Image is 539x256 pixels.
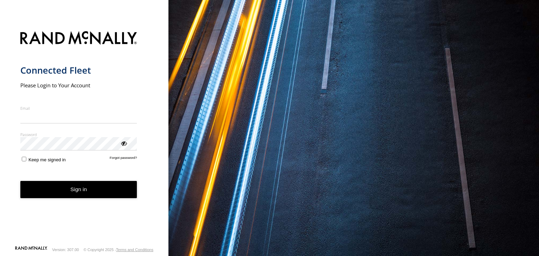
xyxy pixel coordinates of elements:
[20,82,137,89] h2: Please Login to Your Account
[15,246,47,253] a: Visit our Website
[116,248,153,252] a: Terms and Conditions
[20,132,137,137] label: Password
[22,157,26,161] input: Keep me signed in
[20,65,137,76] h1: Connected Fleet
[110,156,137,162] a: Forgot password?
[20,27,148,245] form: main
[20,181,137,198] button: Sign in
[28,157,66,162] span: Keep me signed in
[20,106,137,111] label: Email
[52,248,79,252] div: Version: 307.00
[20,30,137,48] img: Rand McNally
[84,248,153,252] div: © Copyright 2025 -
[120,140,127,147] div: ViewPassword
